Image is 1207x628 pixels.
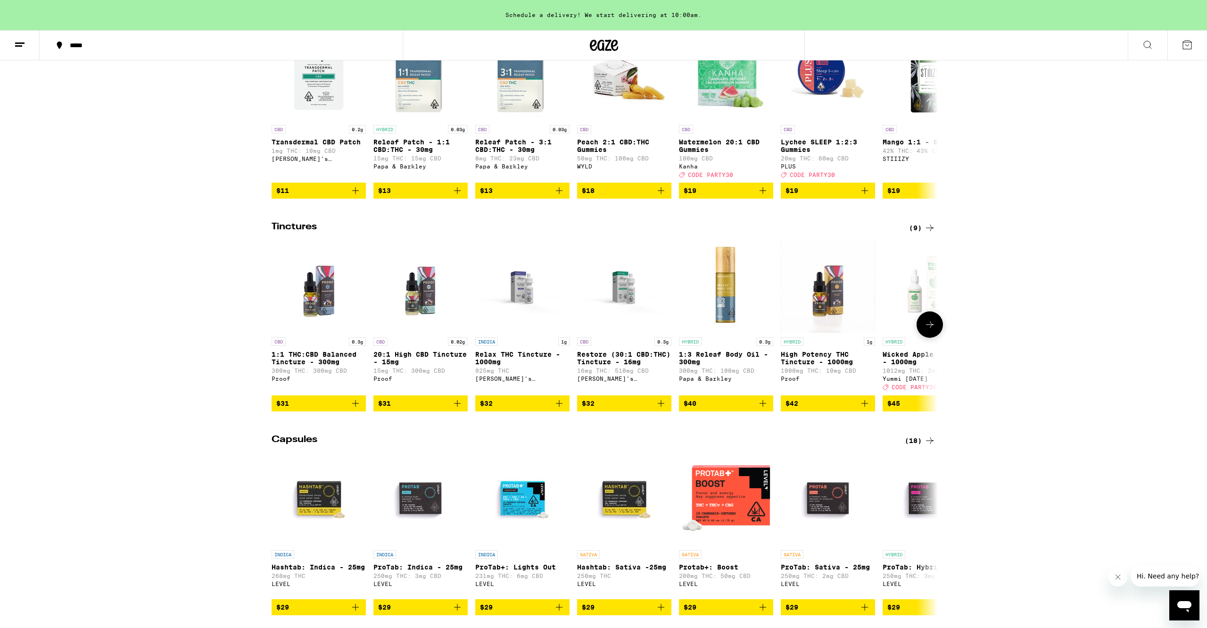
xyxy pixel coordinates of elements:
[785,187,798,194] span: $19
[272,395,366,411] button: Add to bag
[883,351,977,366] p: Wicked Apple Tincture - 1000mg
[577,163,671,169] div: WYLD
[679,183,773,199] button: Add to bag
[577,563,671,571] p: Hashtab: Sativa -25mg
[883,183,977,199] button: Add to bag
[883,395,977,411] button: Add to bag
[373,138,468,153] p: Releaf Patch - 1:1 CBD:THC - 30mg
[373,125,396,134] p: HYBRID
[373,376,468,382] div: Proof
[475,599,570,615] button: Add to bag
[480,400,493,407] span: $32
[1108,568,1127,586] iframe: Close message
[475,26,570,183] a: Open page for Releaf Patch - 3:1 CBD:THC - 30mg from Papa & Barkley
[887,400,900,407] span: $45
[679,26,773,120] img: Kanha - Watermelon 20:1 CBD Gummies
[577,26,671,183] a: Open page for Peach 2:1 CBD:THC Gummies from WYLD
[373,238,468,395] a: Open page for 20:1 High CBD Tincture - 15mg from Proof
[781,337,803,346] p: HYBRID
[577,138,671,153] p: Peach 2:1 CBD:THC Gummies
[679,138,773,153] p: Watermelon 20:1 CBD Gummies
[272,351,366,366] p: 1:1 THC:CBD Balanced Tincture - 300mg
[684,603,696,611] span: $29
[577,376,671,382] div: [PERSON_NAME]'s Medicinals
[684,400,696,407] span: $40
[781,183,875,199] button: Add to bag
[272,138,366,146] p: Transdermal CBD Patch
[475,351,570,366] p: Relax THC Tincture - 1000mg
[373,573,468,579] p: 250mg THC: 3mg CBD
[272,435,889,446] h2: Capsules
[883,238,977,395] a: Open page for Wicked Apple Tincture - 1000mg from Yummi Karma
[272,451,366,599] a: Open page for Hashtab: Indica - 25mg from LEVEL
[785,400,798,407] span: $42
[883,156,977,162] div: STIIIZY
[679,351,773,366] p: 1:3 Releaf Body Oil - 300mg
[475,368,570,374] p: 925mg THC
[349,337,366,346] p: 0.3g
[272,573,366,579] p: 268mg THC
[577,581,671,587] div: LEVEL
[373,395,468,411] button: Add to bag
[781,26,875,183] a: Open page for Lychee SLEEP 1:2:3 Gummies from PLUS
[781,376,875,382] div: Proof
[684,187,696,194] span: $19
[272,451,366,545] img: LEVEL - Hashtab: Indica - 25mg
[883,26,977,120] img: STIIIZY - Mango 1:1 - 0.5g
[272,125,286,134] p: CBD
[781,550,803,559] p: SATIVA
[272,368,366,374] p: 300mg THC: 300mg CBD
[448,125,468,134] p: 0.03g
[582,187,595,194] span: $18
[272,581,366,587] div: LEVEL
[679,125,693,134] p: CBD
[679,26,773,183] a: Open page for Watermelon 20:1 CBD Gummies from Kanha
[475,238,570,333] img: Mary's Medicinals - Relax THC Tincture - 1000mg
[373,451,468,599] a: Open page for ProTab: Indica - 25mg from LEVEL
[883,148,977,154] p: 42% THC: 43% CBD
[577,573,671,579] p: 250mg THC
[654,337,671,346] p: 0.3g
[272,550,294,559] p: INDICA
[679,395,773,411] button: Add to bag
[577,351,671,366] p: Restore (30:1 CBD:THC) Tincture - 16mg
[475,395,570,411] button: Add to bag
[373,451,468,545] img: LEVEL - ProTab: Indica - 25mg
[272,376,366,382] div: Proof
[272,148,366,154] p: 1mg THC: 10mg CBD
[887,603,900,611] span: $29
[790,172,835,178] span: CODE PARTY30
[448,337,468,346] p: 0.02g
[373,238,468,333] img: Proof - 20:1 High CBD Tincture - 15mg
[373,599,468,615] button: Add to bag
[781,563,875,571] p: ProTab: Sativa - 25mg
[475,451,570,545] img: LEVEL - ProTab+: Lights Out
[679,368,773,374] p: 300mg THC: 100mg CBD
[892,385,937,391] span: CODE PARTY30
[378,603,391,611] span: $29
[577,451,671,545] img: LEVEL - Hashtab: Sativa -25mg
[577,395,671,411] button: Add to bag
[781,581,875,587] div: LEVEL
[550,125,570,134] p: 0.03g
[883,376,977,382] div: Yummi [DATE]
[909,222,935,234] div: (9)
[373,368,468,374] p: 15mg THC: 300mg CBD
[276,400,289,407] span: $31
[785,603,798,611] span: $29
[475,573,570,579] p: 231mg THC: 6mg CBD
[781,368,875,374] p: 1000mg THC: 10mg CBD
[883,563,977,571] p: ProTab: Hybrid - 25mg
[1131,566,1199,586] iframe: Message from company
[781,351,875,366] p: High Potency THC Tincture - 1000mg
[475,155,570,161] p: 8mg THC: 23mg CBD
[373,155,468,161] p: 15mg THC: 15mg CBD
[378,187,391,194] span: $13
[373,581,468,587] div: LEVEL
[883,599,977,615] button: Add to bag
[373,26,468,183] a: Open page for Releaf Patch - 1:1 CBD:THC - 30mg from Papa & Barkley
[679,163,773,169] div: Kanha
[679,550,702,559] p: SATIVA
[883,138,977,146] p: Mango 1:1 - 0.5g
[475,183,570,199] button: Add to bag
